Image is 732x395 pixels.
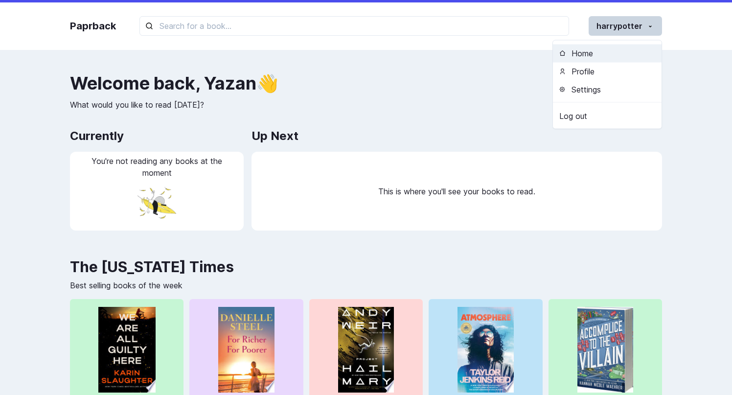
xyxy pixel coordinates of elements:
img: Woman paying for a purchase [457,307,514,393]
input: Search for a book... [139,16,569,36]
img: Woman paying for a purchase [577,307,633,393]
div: This is where you'll see your books to read. [252,152,662,231]
p: You're not reading any books at the moment [80,155,234,179]
h2: Up Next [252,126,298,146]
img: floater.png [133,179,182,228]
p: Best selling books of the week [70,279,662,291]
img: Woman paying for a purchase [98,307,156,393]
button: harrypotter [589,16,662,36]
h2: The [US_STATE] Times [70,258,662,276]
a: Log out [553,107,662,125]
h2: Currently [70,126,244,146]
p: What would you like to read [DATE]? [70,99,662,111]
img: Woman paying for a purchase [338,307,394,393]
img: Woman paying for a purchase [218,307,274,393]
a: Paprback [70,19,116,33]
h2: Welcome back , Yazan 👋 [70,73,662,93]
